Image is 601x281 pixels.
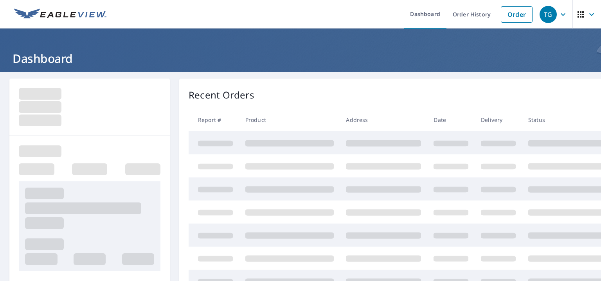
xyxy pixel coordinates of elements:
[340,108,427,131] th: Address
[427,108,475,131] th: Date
[501,6,533,23] a: Order
[540,6,557,23] div: TG
[9,50,592,66] h1: Dashboard
[239,108,340,131] th: Product
[475,108,522,131] th: Delivery
[189,108,239,131] th: Report #
[189,88,254,102] p: Recent Orders
[14,9,106,20] img: EV Logo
